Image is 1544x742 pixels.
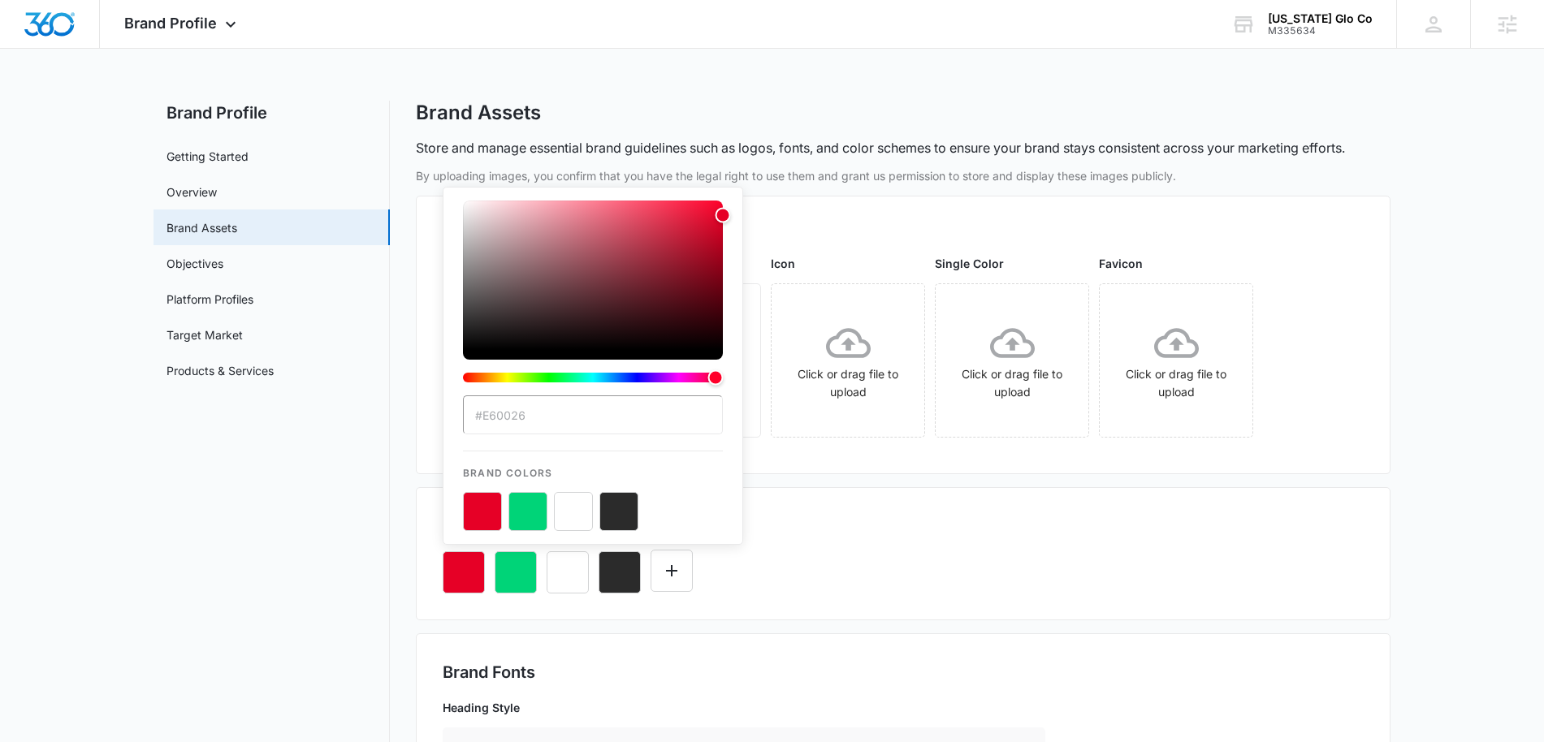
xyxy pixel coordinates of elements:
p: Heading Style [443,699,1045,716]
div: Color [463,201,723,350]
div: Click or drag file to upload [1100,321,1252,401]
h2: Brand Fonts [443,660,1364,684]
a: Platform Profiles [167,291,253,308]
a: Brand Assets [167,219,237,236]
p: Single Color [935,255,1089,272]
span: Click or drag file to upload [772,284,924,437]
span: Brand Profile [124,15,217,32]
input: color-picker-input [463,395,723,434]
span: Click or drag file to upload [1100,284,1252,437]
div: account id [1268,25,1373,37]
div: Hue [463,373,723,382]
a: Overview [167,183,217,201]
div: color-picker [463,201,723,395]
p: Icon [771,255,925,272]
p: Favicon [1099,255,1253,272]
a: Target Market [167,326,243,343]
p: Brand Colors [463,451,723,481]
div: Click or drag file to upload [772,321,924,401]
div: Click or drag file to upload [936,321,1088,401]
a: Products & Services [167,362,274,379]
h2: Logos [443,222,1364,247]
div: color-picker-container [463,201,723,531]
p: Store and manage essential brand guidelines such as logos, fonts, and color schemes to ensure you... [416,138,1345,157]
p: By uploading images, you confirm that you have the legal right to use them and grant us permissio... [416,167,1390,184]
a: Objectives [167,255,223,272]
div: account name [1268,12,1373,25]
button: Edit Color [651,550,693,592]
a: Getting Started [167,148,249,165]
h1: Brand Assets [416,101,541,125]
h2: Brand Profile [154,101,390,125]
span: Click or drag file to upload [936,284,1088,437]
